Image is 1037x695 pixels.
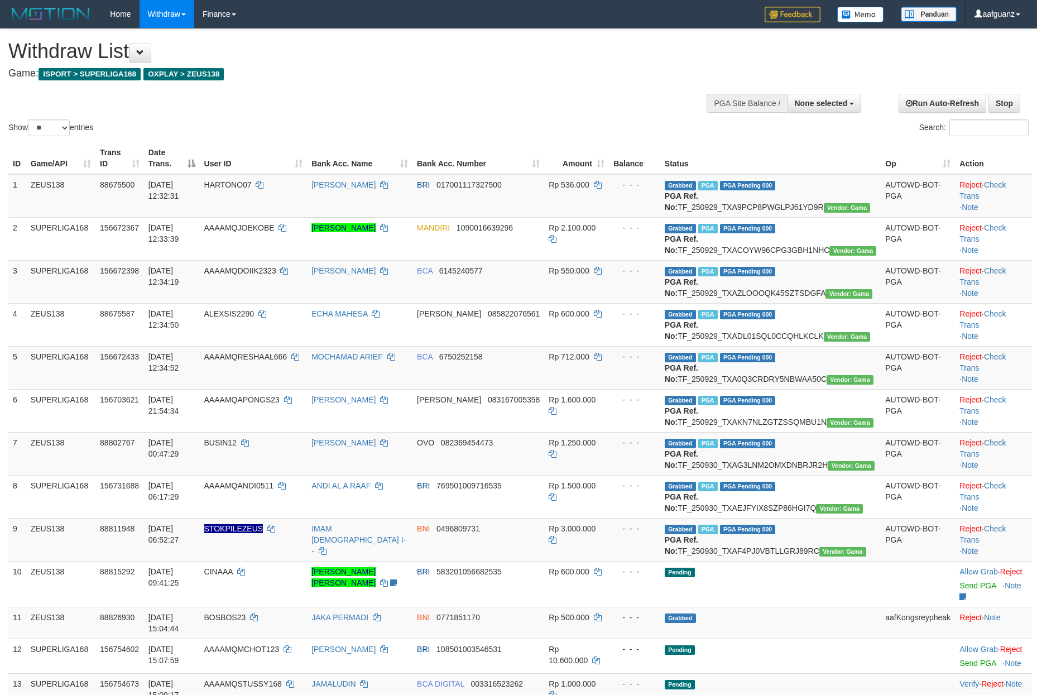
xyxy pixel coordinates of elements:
[613,179,656,190] div: - - -
[959,438,982,447] a: Reject
[439,352,483,361] span: Copy 6750252158 to clipboard
[471,679,523,688] span: Copy 003316523262 to clipboard
[8,217,26,260] td: 2
[549,223,596,232] span: Rp 2.100.000
[613,678,656,689] div: - - -
[962,375,978,384] a: Note
[962,203,978,212] a: Note
[549,567,589,576] span: Rp 600.000
[881,475,955,518] td: AUTOWD-BOT-PGA
[8,518,26,561] td: 9
[311,223,376,232] a: [PERSON_NAME]
[825,289,872,299] span: Vendor URL: https://trx31.1velocity.biz
[959,581,996,590] a: Send PGA
[881,303,955,346] td: AUTOWD-BOT-PGA
[26,607,95,639] td: ZEUS138
[824,332,871,342] span: Vendor URL: https://trx31.1velocity.biz
[417,567,430,576] span: BRI
[26,142,95,174] th: Game/API: activate to sort column ascending
[827,375,873,385] span: Vendor URL: https://trx31.1velocity.biz
[665,181,696,190] span: Grabbed
[955,303,1032,346] td: · ·
[8,346,26,389] td: 5
[698,181,718,190] span: Marked by aaftrukkakada
[660,518,881,561] td: TF_250930_TXAF4PJ0VBTLLGRJ89RC
[311,309,367,318] a: ECHA MAHESA
[148,180,179,200] span: [DATE] 12:32:31
[901,7,957,22] img: panduan.png
[959,613,982,622] a: Reject
[959,180,982,189] a: Reject
[955,174,1032,218] td: · ·
[959,524,1006,544] a: Check Trans
[204,679,282,688] span: AAAAMQSTUSSY168
[665,535,698,555] b: PGA Ref. No:
[549,352,589,361] span: Rp 712.000
[613,644,656,655] div: - - -
[665,406,698,426] b: PGA Ref. No:
[26,174,95,218] td: ZEUS138
[962,547,978,555] a: Note
[148,266,179,286] span: [DATE] 12:34:19
[100,613,135,622] span: 88826930
[665,277,698,298] b: PGA Ref. No:
[549,645,588,665] span: Rp 10.600.000
[1005,659,1021,668] a: Note
[665,191,698,212] b: PGA Ref. No:
[436,524,480,533] span: Copy 0496809731 to clipboard
[26,432,95,475] td: ZEUS138
[829,246,876,256] span: Vendor URL: https://trx31.1velocity.biz
[955,142,1032,174] th: Action
[26,561,95,607] td: ZEUS138
[609,142,660,174] th: Balance
[8,119,93,136] label: Show entries
[660,174,881,218] td: TF_250929_TXA9PCP8PWGLPJ61YD9R
[307,142,412,174] th: Bank Acc. Name: activate to sort column ascending
[204,645,280,654] span: AAAAMQMCHOT123
[795,99,848,108] span: None selected
[148,352,179,372] span: [DATE] 12:34:52
[613,480,656,491] div: - - -
[488,309,540,318] span: Copy 085822076561 to clipboard
[665,234,698,255] b: PGA Ref. No:
[660,475,881,518] td: TF_250930_TXAEJFYIX8SZP86HGI7Q
[698,396,718,405] span: Marked by aafchhiseyha
[26,518,95,561] td: ZEUS138
[436,613,480,622] span: Copy 0771851170 to clipboard
[698,267,718,276] span: Marked by aafsoycanthlai
[204,613,246,622] span: BOSBOS23
[665,568,695,577] span: Pending
[417,266,433,275] span: BCA
[204,567,233,576] span: CINAAA
[417,679,464,688] span: BCA DIGITAL
[660,260,881,303] td: TF_250929_TXAZLOOOQK45SZTSDGFA
[765,7,820,22] img: Feedback.jpg
[100,645,139,654] span: 156754602
[665,492,698,512] b: PGA Ref. No:
[959,309,1006,329] a: Check Trans
[955,432,1032,475] td: · ·
[720,267,776,276] span: PGA Pending
[311,266,376,275] a: [PERSON_NAME]
[549,613,589,622] span: Rp 500.000
[613,566,656,577] div: - - -
[720,482,776,491] span: PGA Pending
[665,680,695,689] span: Pending
[544,142,609,174] th: Amount: activate to sort column ascending
[100,481,139,490] span: 156731688
[311,352,383,361] a: MOCHAMAD ARIEF
[8,432,26,475] td: 7
[665,267,696,276] span: Grabbed
[837,7,884,22] img: Button%20Memo.svg
[988,94,1020,113] a: Stop
[720,224,776,233] span: PGA Pending
[613,394,656,405] div: - - -
[8,475,26,518] td: 8
[881,174,955,218] td: AUTOWD-BOT-PGA
[148,481,179,501] span: [DATE] 06:17:29
[959,645,997,654] a: Allow Grab
[436,481,502,490] span: Copy 769501009716535 to clipboard
[204,180,252,189] span: HARTONO07
[955,607,1032,639] td: ·
[959,481,982,490] a: Reject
